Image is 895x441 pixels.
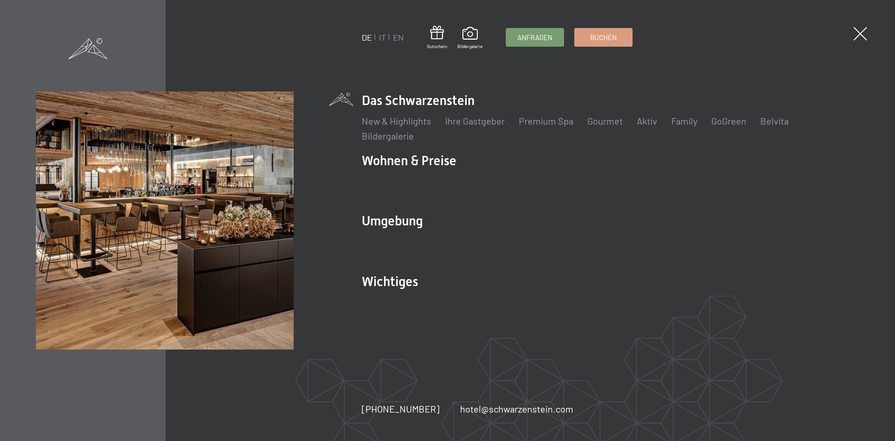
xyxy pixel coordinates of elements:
[460,402,573,415] a: hotel@schwarzenstein.com
[587,115,623,126] a: Gourmet
[506,28,564,46] a: Anfragen
[362,402,440,415] a: [PHONE_NUMBER]
[362,115,431,126] a: New & Highlights
[637,115,657,126] a: Aktiv
[427,26,447,49] a: Gutschein
[457,43,482,49] span: Bildergalerie
[445,115,505,126] a: Ihre Gastgeber
[760,115,789,126] a: Belvita
[379,32,386,42] a: IT
[671,115,697,126] a: Family
[393,32,404,42] a: EN
[575,28,632,46] a: Buchen
[427,43,447,49] span: Gutschein
[362,32,372,42] a: DE
[519,115,573,126] a: Premium Spa
[517,33,552,42] span: Anfragen
[362,130,414,141] a: Bildergalerie
[711,115,746,126] a: GoGreen
[590,33,617,42] span: Buchen
[362,403,440,414] span: [PHONE_NUMBER]
[457,27,482,49] a: Bildergalerie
